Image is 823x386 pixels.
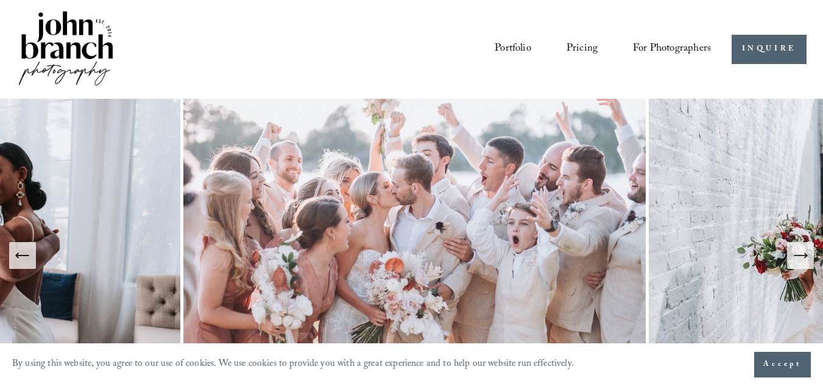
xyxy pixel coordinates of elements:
img: John Branch IV Photography [16,9,115,91]
span: Accept [763,359,802,371]
a: Pricing [567,38,598,60]
button: Previous Slide [9,242,36,269]
a: folder dropdown [633,38,711,60]
span: For Photographers [633,39,711,60]
a: Portfolio [495,38,531,60]
button: Accept [754,352,811,377]
button: Next Slide [787,242,814,269]
a: INQUIRE [732,35,807,65]
p: By using this website, you agree to our use of cookies. We use cookies to provide you with a grea... [12,356,574,374]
